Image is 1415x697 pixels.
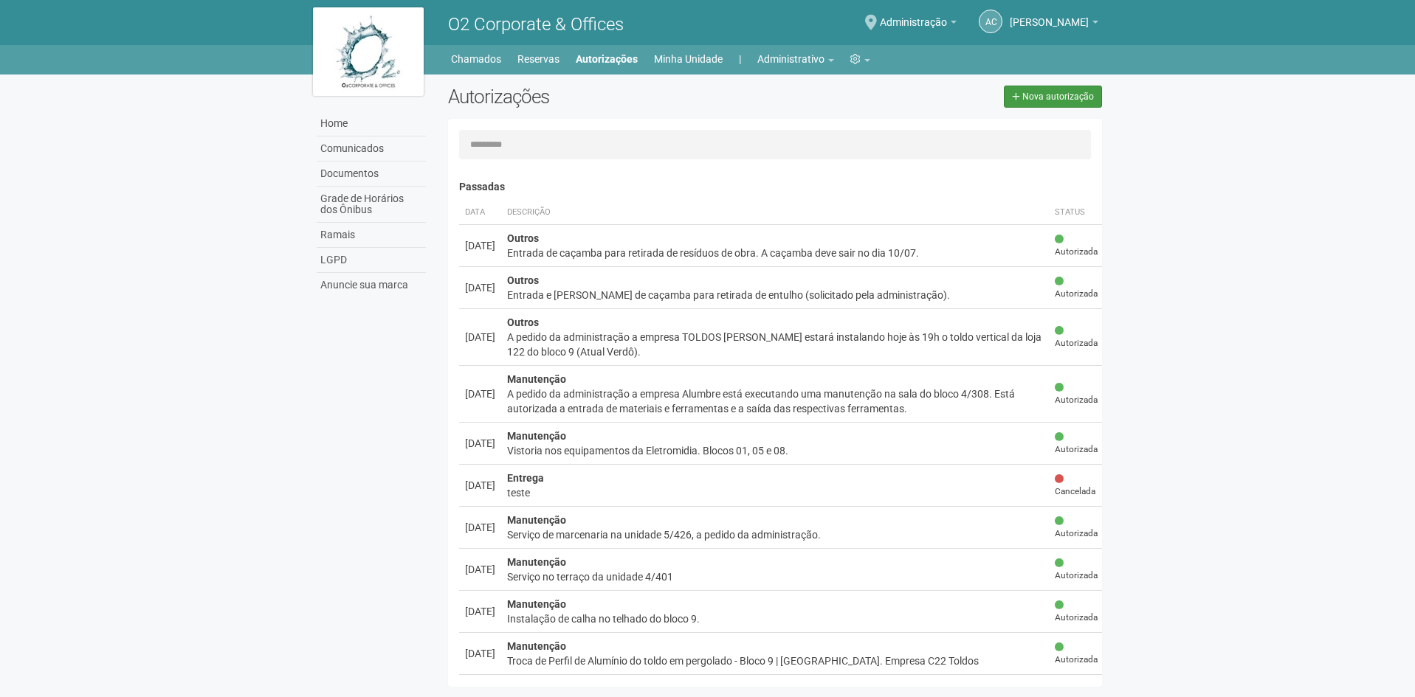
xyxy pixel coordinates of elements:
a: Nova autorização [1004,86,1102,108]
div: A pedido da administração a empresa Alumbre está executando uma manutenção na sala do bloco 4/308... [507,386,1043,416]
strong: Manutenção [507,598,566,610]
div: [DATE] [465,386,495,401]
strong: Outros [507,316,539,328]
strong: Manutenção [507,430,566,442]
strong: Manutenção [507,640,566,652]
div: Serviço no terraço da unidade 4/401 [507,569,1043,584]
strong: Outros [507,274,539,286]
strong: Manutenção [507,514,566,526]
h2: Autorizações [448,86,764,108]
a: Administração [880,18,957,30]
strong: Entrega [507,472,544,484]
h4: Passadas [459,181,1092,193]
a: [PERSON_NAME] [1010,18,1098,30]
span: Autorizada [1055,515,1098,540]
span: Autorizada [1055,275,1098,300]
div: [DATE] [465,280,495,295]
a: Autorizações [576,49,638,69]
div: [DATE] [465,604,495,619]
div: [DATE] [465,436,495,451]
a: Documentos [317,162,426,187]
div: [DATE] [465,478,495,493]
span: Ana Carla de Carvalho Silva [1010,2,1089,28]
strong: Manutenção [507,373,566,385]
div: teste [507,485,1043,500]
div: [DATE] [465,238,495,253]
a: AC [979,10,1002,33]
div: [DATE] [465,330,495,344]
span: Autorizada [1055,233,1098,258]
a: Configurações [850,49,870,69]
a: Home [317,111,426,136]
a: Reservas [517,49,560,69]
a: | [739,49,741,69]
div: [DATE] [465,646,495,661]
span: Nova autorização [1022,91,1094,102]
span: Cancelada [1055,473,1098,498]
div: Instalação de calha no telhado do bloco 9. [507,611,1043,626]
div: Troca de Perfil de Alumínio do toldo em pergolado - Bloco 9 | [GEOGRAPHIC_DATA]. Empresa C22 Toldos [507,653,1043,668]
span: O2 Corporate & Offices [448,14,624,35]
span: Autorizada [1055,381,1098,406]
a: LGPD [317,248,426,273]
div: [DATE] [465,562,495,577]
div: Entrada e [PERSON_NAME] de caçamba para retirada de entulho (solicitado pela administração). [507,288,1043,302]
th: Data [459,201,501,225]
a: Minha Unidade [654,49,723,69]
a: Comunicados [317,136,426,162]
a: Anuncie sua marca [317,273,426,297]
a: Grade de Horários dos Ônibus [317,187,426,223]
a: Chamados [451,49,501,69]
span: Administração [880,2,947,28]
img: logo.jpg [313,7,424,96]
a: Administrativo [757,49,834,69]
strong: Manutenção [507,556,566,568]
span: Autorizada [1055,557,1098,582]
span: Autorizada [1055,431,1098,456]
div: [DATE] [465,520,495,535]
div: Entrada de caçamba para retirada de resíduos de obra. A caçamba deve sair no dia 10/07. [507,246,1043,260]
strong: Outros [507,232,539,244]
span: Autorizada [1055,641,1098,666]
th: Status [1049,201,1104,225]
div: Vistoria nos equipamentos da Eletromidia. Blocos 01, 05 e 08. [507,443,1043,458]
span: Autorizada [1055,599,1098,624]
div: Serviço de marcenaria na unidade 5/426, a pedido da administração. [507,527,1043,542]
a: Ramais [317,223,426,248]
th: Descrição [501,201,1049,225]
div: A pedido da administração a empresa TOLDOS [PERSON_NAME] estará instalando hoje às 19h o toldo ve... [507,330,1043,359]
span: Autorizada [1055,325,1098,350]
